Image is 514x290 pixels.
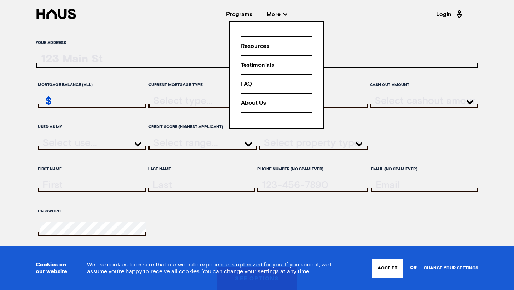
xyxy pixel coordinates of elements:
div: Resources [241,40,312,52]
input: tel [259,180,368,190]
input: lastName [150,180,255,190]
input: email [373,180,478,190]
span: We use to ensure that our website experience is optimized for you. If you accept, we’ll assume yo... [87,262,333,274]
div: About Us [241,97,312,109]
a: Testimonials [241,55,312,74]
a: FAQ [241,74,312,93]
label: Credit score (highest applicant) [148,121,257,133]
input: firstName [40,180,145,190]
div: Testimonials [241,59,312,71]
label: Your address [36,36,478,49]
label: Mortgage balance (all) [38,79,146,91]
input: ratesLocationInput [36,53,478,68]
label: Email (no spam ever) [371,163,478,175]
button: Accept [372,259,403,277]
label: Phone Number (no spam ever) [257,163,368,175]
h3: Cookies on our website [36,261,69,275]
label: Cash out Amount [370,79,478,91]
input: remainingMortgageAmount [40,96,146,106]
input: password [40,222,146,236]
label: Password [38,205,146,217]
span: More [267,11,287,17]
div: FAQ [241,78,312,90]
a: cookies [107,262,128,267]
label: First Name [38,163,145,175]
label: Last Name [148,163,255,175]
a: Login [436,9,464,20]
label: Used as my [38,121,146,133]
div: $ [40,95,52,108]
span: or [410,262,417,274]
a: About Us [241,93,312,113]
a: Change your settings [424,266,478,271]
a: Programs [226,11,252,17]
label: Current mortgage type [148,79,257,91]
a: Resources [241,36,312,55]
